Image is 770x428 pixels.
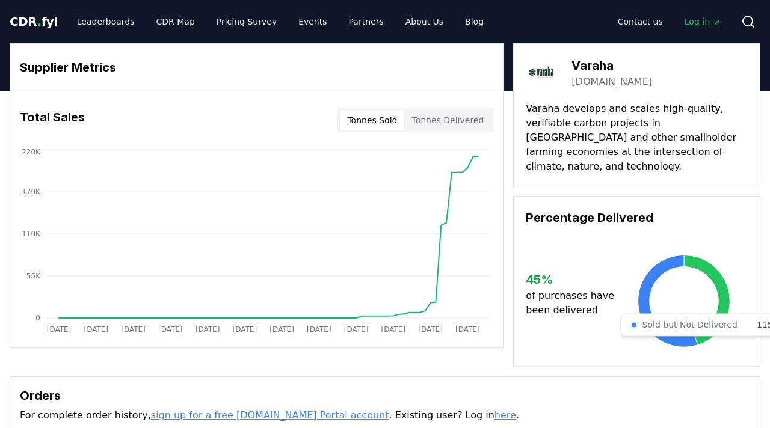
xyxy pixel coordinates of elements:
a: Blog [455,11,493,32]
a: Contact us [608,11,673,32]
tspan: 220K [22,148,41,156]
a: Log in [675,11,731,32]
p: Varaha develops and scales high-quality, verifiable carbon projects in [GEOGRAPHIC_DATA] and othe... [526,102,748,174]
a: Partners [339,11,393,32]
a: CDR Map [147,11,205,32]
button: Tonnes Sold [340,111,404,130]
nav: Main [608,11,731,32]
nav: Main [67,11,493,32]
a: CDR.fyi [10,13,58,30]
a: sign up for a free [DOMAIN_NAME] Portal account [151,409,389,421]
tspan: [DATE] [307,325,331,334]
tspan: 110K [22,230,41,238]
button: Tonnes Delivered [404,111,491,130]
h3: Total Sales [20,108,85,132]
tspan: [DATE] [121,325,146,334]
tspan: [DATE] [381,325,406,334]
h3: Varaha [571,57,652,75]
tspan: [DATE] [47,325,72,334]
a: Leaderboards [67,11,144,32]
tspan: [DATE] [84,325,108,334]
h3: 45 % [526,271,620,289]
span: Log in [685,16,722,28]
tspan: [DATE] [196,325,220,334]
h3: Orders [20,387,750,405]
a: Events [289,11,336,32]
h3: Percentage Delivered [526,209,748,227]
a: [DOMAIN_NAME] [571,75,652,89]
a: here [494,409,516,421]
tspan: 170K [22,188,41,196]
a: About Us [396,11,453,32]
tspan: 0 [35,314,40,322]
tspan: [DATE] [455,325,480,334]
span: . [37,14,42,29]
tspan: [DATE] [344,325,369,334]
h3: Supplier Metrics [20,58,493,76]
p: For complete order history, . Existing user? Log in . [20,408,750,423]
tspan: [DATE] [418,325,443,334]
img: Varaha-logo [526,56,559,90]
a: Pricing Survey [207,11,286,32]
p: of purchases have been delivered [526,289,620,317]
tspan: 55K [26,272,41,280]
tspan: [DATE] [269,325,294,334]
tspan: [DATE] [158,325,183,334]
span: CDR fyi [10,14,58,29]
tspan: [DATE] [233,325,257,334]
